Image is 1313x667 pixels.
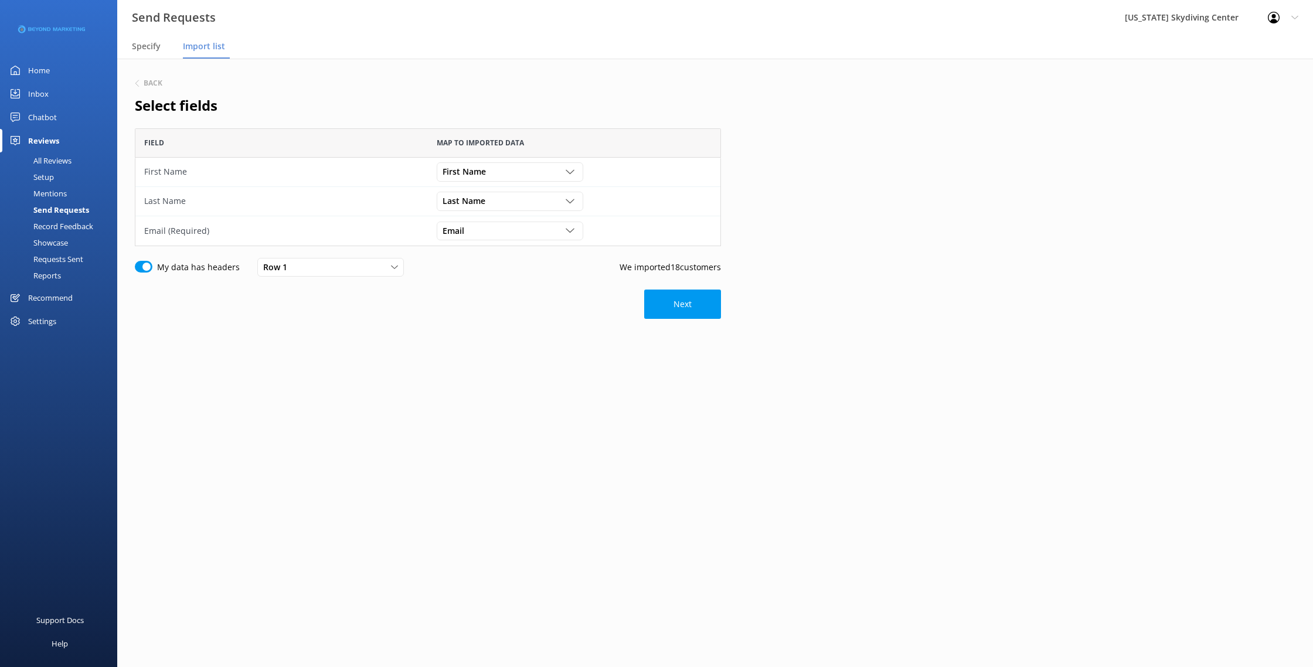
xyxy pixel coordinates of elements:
[28,59,50,82] div: Home
[7,152,72,169] div: All Reviews
[183,40,225,52] span: Import list
[135,94,721,117] h2: Select fields
[52,632,68,655] div: Help
[7,251,83,267] div: Requests Sent
[18,20,85,39] img: 3-1676954853.png
[7,152,117,169] a: All Reviews
[443,195,492,207] span: Last Name
[132,8,216,27] h3: Send Requests
[7,267,117,284] a: Reports
[144,195,419,207] div: Last Name
[620,261,721,274] p: We imported 18 customers
[7,234,117,251] a: Showcase
[28,286,73,309] div: Recommend
[144,224,419,237] div: Email (Required)
[7,169,54,185] div: Setup
[7,267,61,284] div: Reports
[7,202,89,218] div: Send Requests
[7,169,117,185] a: Setup
[144,80,162,87] h6: Back
[28,106,57,129] div: Chatbot
[28,309,56,333] div: Settings
[443,165,493,178] span: First Name
[7,185,67,202] div: Mentions
[263,261,294,274] span: Row 1
[7,218,93,234] div: Record Feedback
[28,82,49,106] div: Inbox
[28,129,59,152] div: Reviews
[135,80,162,87] button: Back
[443,224,471,237] span: Email
[157,261,240,274] label: My data has headers
[437,137,524,148] span: Map to imported data
[132,40,161,52] span: Specify
[644,290,721,319] button: Next
[7,202,117,218] a: Send Requests
[36,608,84,632] div: Support Docs
[144,165,419,178] div: First Name
[7,218,117,234] a: Record Feedback
[7,234,68,251] div: Showcase
[135,158,721,246] div: grid
[7,251,117,267] a: Requests Sent
[144,137,164,148] span: Field
[7,185,117,202] a: Mentions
